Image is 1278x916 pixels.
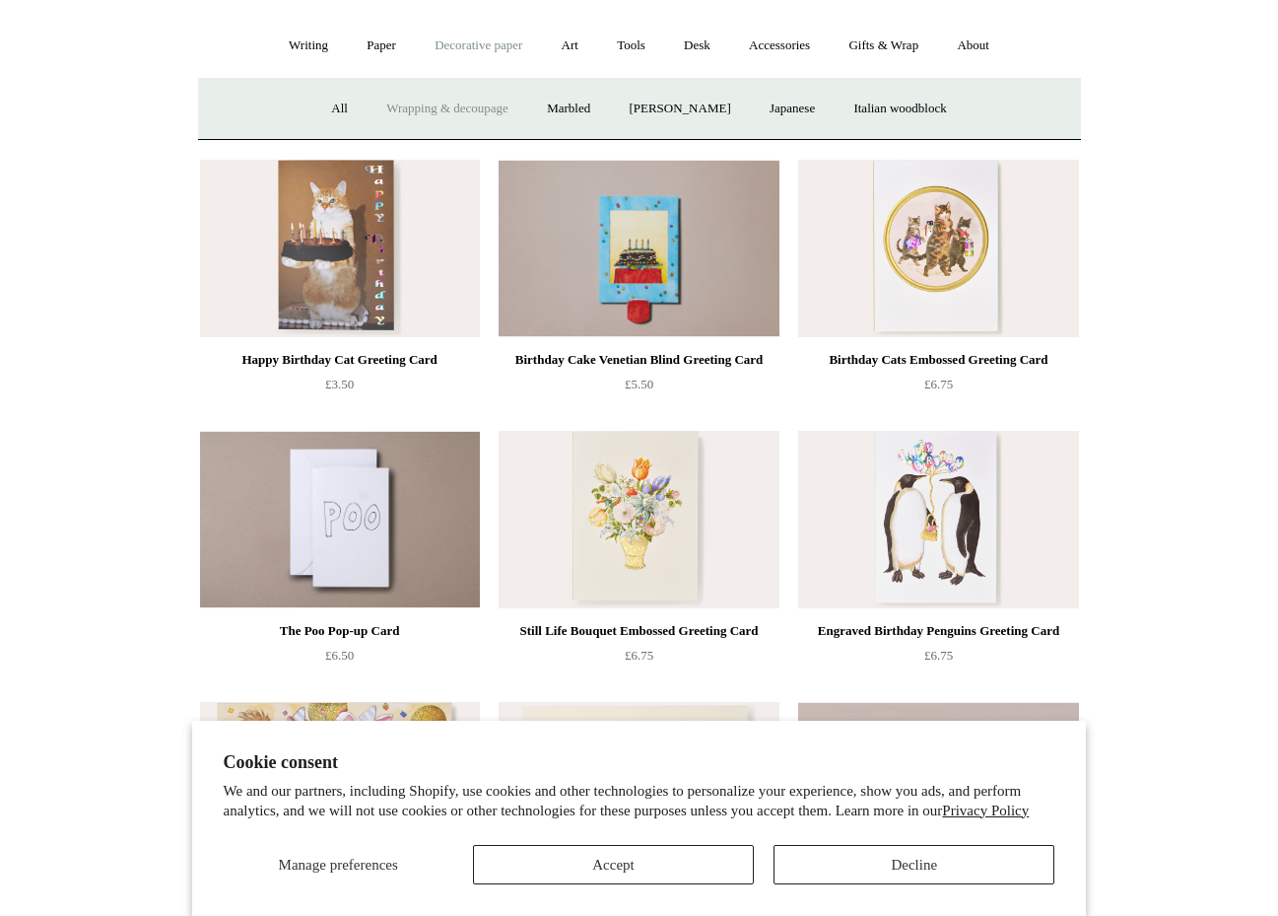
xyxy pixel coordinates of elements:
div: Happy Birthday Cat Greeting Card [205,348,475,372]
a: Privacy Policy [942,803,1029,818]
a: Engraved Birthday Penguins Greeting Card £6.75 [798,619,1078,700]
button: Manage preferences [224,845,453,884]
div: The Poo Pop-up Card [205,619,475,643]
a: Tools [599,20,663,72]
div: Engraved Birthday Penguins Greeting Card [803,619,1073,643]
a: Accessories [731,20,828,72]
span: £6.75 [924,377,953,391]
a: The Poo Pop-up Card The Poo Pop-up Card [200,431,480,608]
img: Letterpress Birthday Party Mice Greeting Card [499,702,778,880]
div: Birthday Cats Embossed Greeting Card [803,348,1073,372]
a: Engraved Birthday Party Greeting Card Engraved Birthday Party Greeting Card [200,702,480,880]
img: Birthday Cats Embossed Greeting Card [798,160,1078,337]
a: Letterpress Birthday Party Mice Greeting Card Letterpress Birthday Party Mice Greeting Card [499,702,778,880]
img: Birthday Cake Venetian Blind Greeting Card [499,160,778,337]
a: Birthday Cake Venetian Blind Greeting Card Birthday Cake Venetian Blind Greeting Card [499,160,778,337]
img: The Poo Pop-up Card [200,431,480,608]
a: Birthday Cats Embossed Greeting Card Birthday Cats Embossed Greeting Card [798,160,1078,337]
a: Wrapping & decoupage [369,83,526,135]
img: Silk Screen Printed Greeting Card, Birthday Bakers [798,702,1078,880]
a: Engraved Birthday Penguins Greeting Card Engraved Birthday Penguins Greeting Card [798,431,1078,608]
a: Happy Birthday Cat Greeting Card Happy Birthday Cat Greeting Card [200,160,480,337]
img: Still Life Bouquet Embossed Greeting Card [499,431,778,608]
button: Decline [774,845,1054,884]
a: Japanese [752,83,833,135]
a: Desk [666,20,728,72]
a: The Poo Pop-up Card £6.50 [200,619,480,700]
span: Manage preferences [279,857,398,873]
img: Happy Birthday Cat Greeting Card [200,160,480,337]
a: All [313,83,366,135]
span: £3.50 [325,377,354,391]
a: Art [544,20,596,72]
span: £5.50 [625,377,653,391]
a: Gifts & Wrap [831,20,936,72]
a: Birthday Cake Venetian Blind Greeting Card £5.50 [499,348,778,429]
a: Still Life Bouquet Embossed Greeting Card £6.75 [499,619,778,700]
div: Birthday Cake Venetian Blind Greeting Card [504,348,774,372]
h2: Cookie consent [224,752,1055,773]
a: Italian woodblock [836,83,964,135]
a: Marbled [529,83,608,135]
img: Engraved Birthday Party Greeting Card [200,702,480,880]
a: Silk Screen Printed Greeting Card, Birthday Bakers Silk Screen Printed Greeting Card, Birthday Ba... [798,702,1078,880]
a: Decorative paper [417,20,540,72]
div: Still Life Bouquet Embossed Greeting Card [504,619,774,643]
span: £6.50 [325,648,354,663]
a: Writing [271,20,346,72]
p: We and our partners, including Shopify, use cookies and other technologies to personalize your ex... [224,782,1055,820]
a: Paper [349,20,414,72]
a: Still Life Bouquet Embossed Greeting Card Still Life Bouquet Embossed Greeting Card [499,431,778,608]
a: [PERSON_NAME] [611,83,748,135]
img: Engraved Birthday Penguins Greeting Card [798,431,1078,608]
button: Accept [473,845,754,884]
a: Happy Birthday Cat Greeting Card £3.50 [200,348,480,429]
span: £6.75 [625,648,653,663]
a: Birthday Cats Embossed Greeting Card £6.75 [798,348,1078,429]
span: £6.75 [924,648,953,663]
a: About [939,20,1007,72]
